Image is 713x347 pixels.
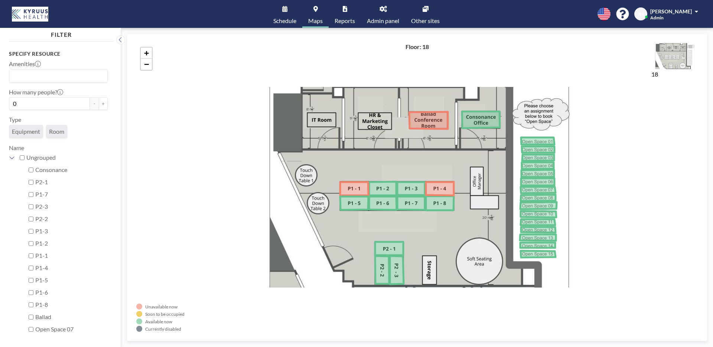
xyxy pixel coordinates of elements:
[367,18,399,24] span: Admin panel
[35,227,108,235] label: P1-3
[9,51,108,57] h3: Specify resource
[10,71,103,81] input: Search for option
[9,60,41,68] label: Amenities
[335,18,355,24] span: Reports
[9,144,24,151] label: Name
[9,88,63,96] label: How many people?
[35,203,108,210] label: P2-3
[145,311,185,317] div: Soon to be occupied
[35,301,108,308] label: P1-8
[35,215,108,223] label: P2-2
[145,319,172,324] div: Available now
[145,326,181,332] div: Currently disabled
[651,71,658,78] label: 18
[308,18,323,24] span: Maps
[99,97,108,110] button: +
[35,178,108,186] label: P2-1
[12,128,40,135] span: Equipment
[141,48,152,59] a: Zoom in
[35,240,108,247] label: P1-2
[35,325,108,333] label: Open Space 07
[9,116,21,123] label: Type
[90,97,99,110] button: -
[650,8,692,14] span: [PERSON_NAME]
[35,289,108,296] label: P1-6
[35,191,108,198] label: P1-7
[145,304,178,309] div: Unavailable now
[35,276,108,284] label: P1-5
[144,59,149,69] span: −
[35,264,108,272] label: P1-4
[35,313,108,321] label: Ballad
[49,128,64,135] span: Room
[651,43,698,69] img: 2f7274218fad236723d89774894f4856.jpg
[650,15,664,20] span: Admin
[273,18,296,24] span: Schedule
[144,48,149,58] span: +
[26,154,108,161] label: Ungrouped
[35,252,108,259] label: P1-1
[9,28,114,38] h4: FILTER
[141,59,152,70] a: Zoom out
[9,69,107,82] div: Search for option
[406,43,429,51] h4: Floor: 18
[638,11,644,17] span: JH
[12,7,48,22] img: organization-logo
[411,18,440,24] span: Other sites
[35,166,108,173] label: Consonance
